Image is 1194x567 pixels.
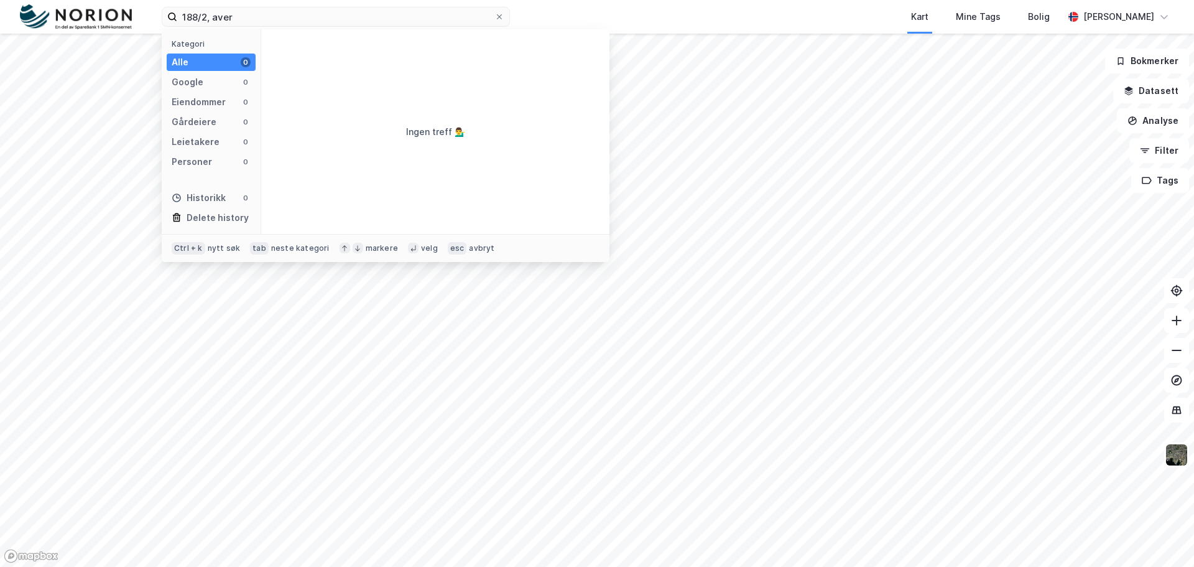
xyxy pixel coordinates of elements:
[241,137,251,147] div: 0
[366,243,398,253] div: markere
[172,95,226,110] div: Eiendommer
[1132,507,1194,567] iframe: Chat Widget
[241,157,251,167] div: 0
[208,243,241,253] div: nytt søk
[1105,49,1189,73] button: Bokmerker
[406,124,465,139] div: Ingen treff 💁‍♂️
[469,243,494,253] div: avbryt
[241,97,251,107] div: 0
[241,117,251,127] div: 0
[956,9,1001,24] div: Mine Tags
[172,55,188,70] div: Alle
[20,4,132,30] img: norion-logo.80e7a08dc31c2e691866.png
[1165,443,1188,467] img: 9k=
[1113,78,1189,103] button: Datasett
[911,9,928,24] div: Kart
[172,242,205,255] div: Ctrl + k
[172,190,226,205] div: Historikk
[448,242,467,255] div: esc
[1117,108,1189,133] button: Analyse
[241,77,251,87] div: 0
[421,243,438,253] div: velg
[177,7,494,26] input: Søk på adresse, matrikkel, gårdeiere, leietakere eller personer
[241,57,251,67] div: 0
[241,193,251,203] div: 0
[172,154,212,169] div: Personer
[1129,138,1189,163] button: Filter
[187,210,249,225] div: Delete history
[172,134,220,149] div: Leietakere
[172,75,203,90] div: Google
[172,115,216,129] div: Gårdeiere
[1131,168,1189,193] button: Tags
[172,39,256,49] div: Kategori
[1028,9,1050,24] div: Bolig
[1083,9,1154,24] div: [PERSON_NAME]
[271,243,330,253] div: neste kategori
[4,549,58,563] a: Mapbox homepage
[250,242,269,255] div: tab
